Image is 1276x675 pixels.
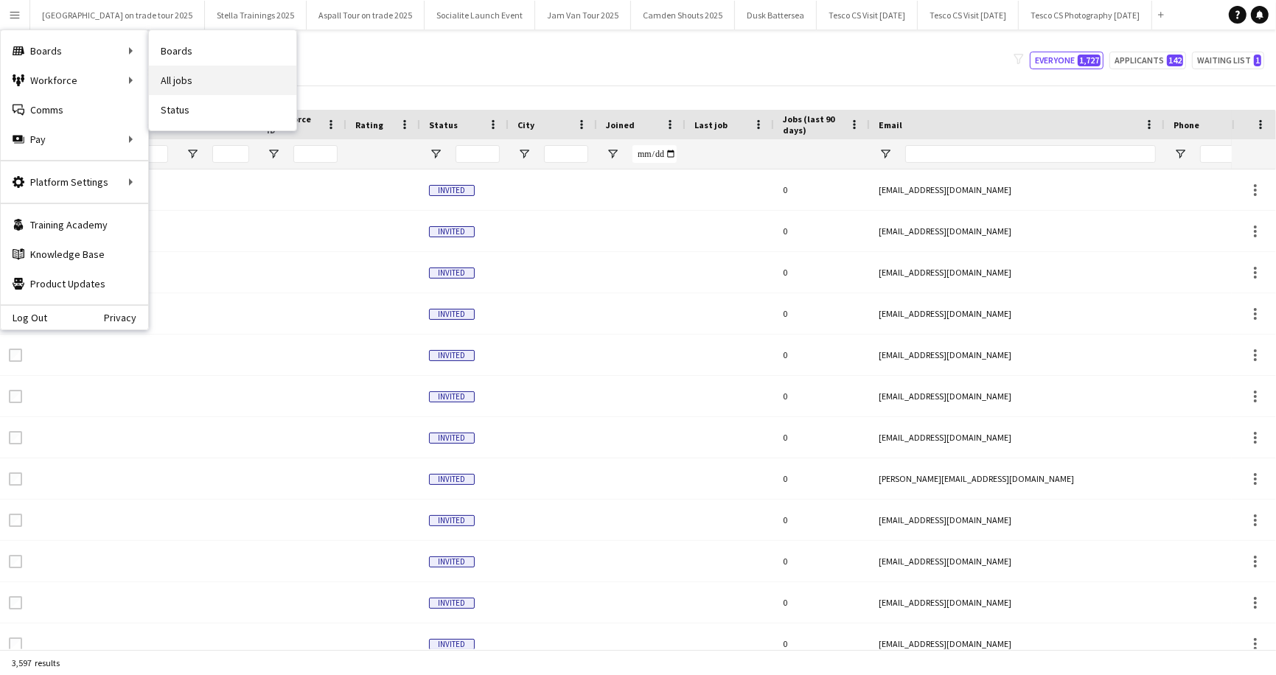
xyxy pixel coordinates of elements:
[429,267,475,279] span: Invited
[9,555,22,568] input: Row Selection is disabled for this row (unchecked)
[149,36,296,66] a: Boards
[9,349,22,362] input: Row Selection is disabled for this row (unchecked)
[774,500,870,540] div: 0
[429,391,475,402] span: Invited
[429,147,442,161] button: Open Filter Menu
[870,335,1165,375] div: [EMAIL_ADDRESS][DOMAIN_NAME]
[774,252,870,293] div: 0
[429,119,458,130] span: Status
[774,293,870,334] div: 0
[517,119,534,130] span: City
[694,119,728,130] span: Last job
[1167,55,1183,66] span: 142
[1078,55,1101,66] span: 1,727
[149,66,296,95] a: All jobs
[1109,52,1186,69] button: Applicants142
[9,596,22,609] input: Row Selection is disabled for this row (unchecked)
[1,66,148,95] div: Workforce
[606,147,619,161] button: Open Filter Menu
[1019,1,1152,29] button: Tesco CS Photography [DATE]
[817,1,918,29] button: Tesco CS Visit [DATE]
[735,1,817,29] button: Dusk Battersea
[429,185,475,196] span: Invited
[918,1,1019,29] button: Tesco CS Visit [DATE]
[9,637,22,651] input: Row Selection is disabled for this row (unchecked)
[205,1,307,29] button: Stella Trainings 2025
[429,474,475,485] span: Invited
[632,145,677,163] input: Joined Filter Input
[456,145,500,163] input: Status Filter Input
[30,1,205,29] button: [GEOGRAPHIC_DATA] on trade tour 2025
[879,119,902,130] span: Email
[1,36,148,66] div: Boards
[774,417,870,458] div: 0
[429,598,475,609] span: Invited
[1192,52,1264,69] button: Waiting list1
[429,639,475,650] span: Invited
[1254,55,1261,66] span: 1
[293,145,338,163] input: Workforce ID Filter Input
[1174,147,1187,161] button: Open Filter Menu
[774,211,870,251] div: 0
[425,1,535,29] button: Socialite Launch Event
[870,376,1165,416] div: [EMAIL_ADDRESS][DOMAIN_NAME]
[870,541,1165,581] div: [EMAIL_ADDRESS][DOMAIN_NAME]
[131,145,168,163] input: First Name Filter Input
[631,1,735,29] button: Camden Shouts 2025
[870,623,1165,664] div: [EMAIL_ADDRESS][DOMAIN_NAME]
[870,582,1165,623] div: [EMAIL_ADDRESS][DOMAIN_NAME]
[1,167,148,197] div: Platform Settings
[870,169,1165,210] div: [EMAIL_ADDRESS][DOMAIN_NAME]
[774,376,870,416] div: 0
[429,226,475,237] span: Invited
[870,252,1165,293] div: [EMAIL_ADDRESS][DOMAIN_NAME]
[774,335,870,375] div: 0
[307,1,425,29] button: Aspall Tour on trade 2025
[9,472,22,486] input: Row Selection is disabled for this row (unchecked)
[9,390,22,403] input: Row Selection is disabled for this row (unchecked)
[774,541,870,581] div: 0
[1030,52,1104,69] button: Everyone1,727
[544,145,588,163] input: City Filter Input
[774,623,870,664] div: 0
[429,350,475,361] span: Invited
[905,145,1156,163] input: Email Filter Input
[267,147,280,161] button: Open Filter Menu
[1,239,148,269] a: Knowledge Base
[1,312,47,323] a: Log Out
[1,125,148,154] div: Pay
[774,582,870,623] div: 0
[606,119,635,130] span: Joined
[1,269,148,298] a: Product Updates
[879,147,892,161] button: Open Filter Menu
[870,458,1165,499] div: [PERSON_NAME][EMAIL_ADDRESS][DOMAIN_NAME]
[355,119,383,130] span: Rating
[535,1,631,29] button: Jam Van Tour 2025
[774,458,870,499] div: 0
[429,309,475,320] span: Invited
[870,211,1165,251] div: [EMAIL_ADDRESS][DOMAIN_NAME]
[429,515,475,526] span: Invited
[870,417,1165,458] div: [EMAIL_ADDRESS][DOMAIN_NAME]
[149,95,296,125] a: Status
[774,169,870,210] div: 0
[870,500,1165,540] div: [EMAIL_ADDRESS][DOMAIN_NAME]
[1,95,148,125] a: Comms
[783,113,843,136] span: Jobs (last 90 days)
[429,433,475,444] span: Invited
[1,210,148,239] a: Training Academy
[429,556,475,567] span: Invited
[9,514,22,527] input: Row Selection is disabled for this row (unchecked)
[9,431,22,444] input: Row Selection is disabled for this row (unchecked)
[104,312,148,323] a: Privacy
[1174,119,1199,130] span: Phone
[870,293,1165,334] div: [EMAIL_ADDRESS][DOMAIN_NAME]
[186,147,199,161] button: Open Filter Menu
[212,145,249,163] input: Last Name Filter Input
[517,147,531,161] button: Open Filter Menu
